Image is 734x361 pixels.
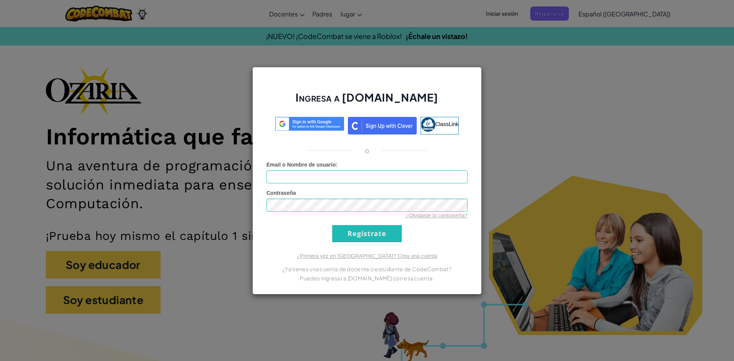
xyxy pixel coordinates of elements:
[332,225,402,242] input: Regístrate
[435,121,459,127] span: ClassLink
[348,117,417,134] img: clever_sso_button@2x.png
[405,212,468,219] a: ¿Olvidaste la contraseña?
[266,90,468,112] h2: Ingresa a [DOMAIN_NAME]
[297,253,437,259] a: ¿Primera vez en [GEOGRAPHIC_DATA]? Crea una cuenta
[421,117,435,132] img: classlink-logo-small.png
[365,146,369,155] p: o
[266,264,468,274] p: ¿Ya tienes una cuenta de docente o estudiante de CodeCombat?
[266,162,336,168] span: Email o Nombre de usuario
[266,274,468,283] p: Puedes ingresar a [DOMAIN_NAME] con esa cuenta.
[275,117,344,131] img: log-in-google-sso.svg
[266,161,338,168] label: :
[266,190,296,196] span: Contraseña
